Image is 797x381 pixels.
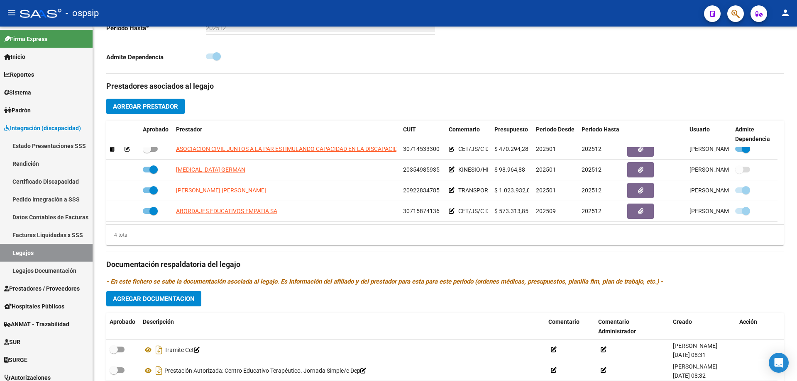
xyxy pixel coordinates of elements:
[403,146,440,152] span: 30714533300
[536,126,575,133] span: Periodo Desde
[176,187,266,194] span: [PERSON_NAME] [PERSON_NAME]
[670,313,736,340] datatable-header-cell: Creado
[106,24,206,33] p: Periodo Hasta
[143,343,542,357] div: Tramite Cet
[176,208,277,214] span: ABORDAJES EDUCATIVOS EMPATIA SA
[143,126,169,133] span: Aprobado
[582,208,601,214] span: 202512
[4,337,20,347] span: SUR
[4,106,31,115] span: Padrón
[689,126,710,133] span: Usuario
[736,313,777,340] datatable-header-cell: Acción
[4,124,81,133] span: Integración (discapacidad)
[494,208,528,214] span: $ 573.313,85
[106,291,201,306] button: Agregar Documentacion
[4,284,80,293] span: Prestadores / Proveedores
[582,146,601,152] span: 202512
[106,313,139,340] datatable-header-cell: Aprobado
[458,146,496,152] span: CET/JS/C DEP
[445,121,491,148] datatable-header-cell: Comentario
[673,372,706,379] span: [DATE] 08:32
[4,88,31,97] span: Sistema
[449,126,480,133] span: Comentario
[686,121,732,148] datatable-header-cell: Usuario
[780,8,790,18] mat-icon: person
[689,146,755,152] span: [PERSON_NAME] [DATE]
[139,313,545,340] datatable-header-cell: Descripción
[545,313,595,340] datatable-header-cell: Comentario
[106,278,663,285] i: - En este fichero se sube la documentación asociada al legajo. Es información del afiliado y del ...
[458,187,494,194] span: TRANSPORTE
[548,318,579,325] span: Comentario
[494,146,528,152] span: $ 470.294,28
[176,146,405,152] span: ASOCIACION CIVIL JUNTOS A LA PAR ESTIMULANDO CAPACIDAD EN LA DISCAPACIDAD
[4,355,27,364] span: SURGE
[113,295,195,303] span: Agregar Documentacion
[458,166,517,173] span: KINESIO/HIDRO/8 SES
[536,166,556,173] span: 202501
[732,121,777,148] datatable-header-cell: Admite Dependencia
[106,259,784,270] h3: Documentación respaldatoria del legajo
[403,187,440,194] span: 20922834785
[582,166,601,173] span: 202512
[400,121,445,148] datatable-header-cell: CUIT
[494,126,528,133] span: Presupuesto
[4,70,34,79] span: Reportes
[106,80,784,92] h3: Prestadores asociados al legajo
[110,318,135,325] span: Aprobado
[113,103,178,110] span: Agregar Prestador
[673,363,717,370] span: [PERSON_NAME]
[106,231,129,240] div: 4 total
[106,53,206,62] p: Admite Dependencia
[689,208,755,214] span: [PERSON_NAME] [DATE]
[106,99,185,114] button: Agregar Prestador
[458,208,496,214] span: CET/JS/C DEP
[494,187,533,194] span: $ 1.023.932,00
[176,166,245,173] span: [MEDICAL_DATA] GERMAN
[536,187,556,194] span: 202501
[154,343,164,357] i: Descargar documento
[403,208,440,214] span: 30715874136
[173,121,400,148] datatable-header-cell: Prestador
[4,52,25,61] span: Inicio
[143,318,174,325] span: Descripción
[595,313,670,340] datatable-header-cell: Comentario Administrador
[582,126,619,133] span: Periodo Hasta
[4,320,69,329] span: ANMAT - Trazabilidad
[673,352,706,358] span: [DATE] 08:31
[176,126,202,133] span: Prestador
[582,187,601,194] span: 202512
[4,302,64,311] span: Hospitales Públicos
[689,187,755,194] span: [PERSON_NAME] [DATE]
[403,126,416,133] span: CUIT
[4,34,47,44] span: Firma Express
[66,4,99,22] span: - ospsip
[689,166,755,173] span: [PERSON_NAME] [DATE]
[735,126,770,142] span: Admite Dependencia
[494,166,525,173] span: $ 98.964,88
[598,318,636,335] span: Comentario Administrador
[578,121,624,148] datatable-header-cell: Periodo Hasta
[403,166,440,173] span: 20354985935
[673,318,692,325] span: Creado
[139,121,173,148] datatable-header-cell: Aprobado
[491,121,533,148] datatable-header-cell: Presupuesto
[533,121,578,148] datatable-header-cell: Periodo Desde
[536,208,556,214] span: 202509
[7,8,17,18] mat-icon: menu
[769,353,789,373] div: Open Intercom Messenger
[739,318,757,325] span: Acción
[143,364,542,377] div: Prestación Autorizada: Centro Educativo Terapéutico. Jornada Simple/c Dep
[154,364,164,377] i: Descargar documento
[673,342,717,349] span: [PERSON_NAME]
[536,146,556,152] span: 202501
